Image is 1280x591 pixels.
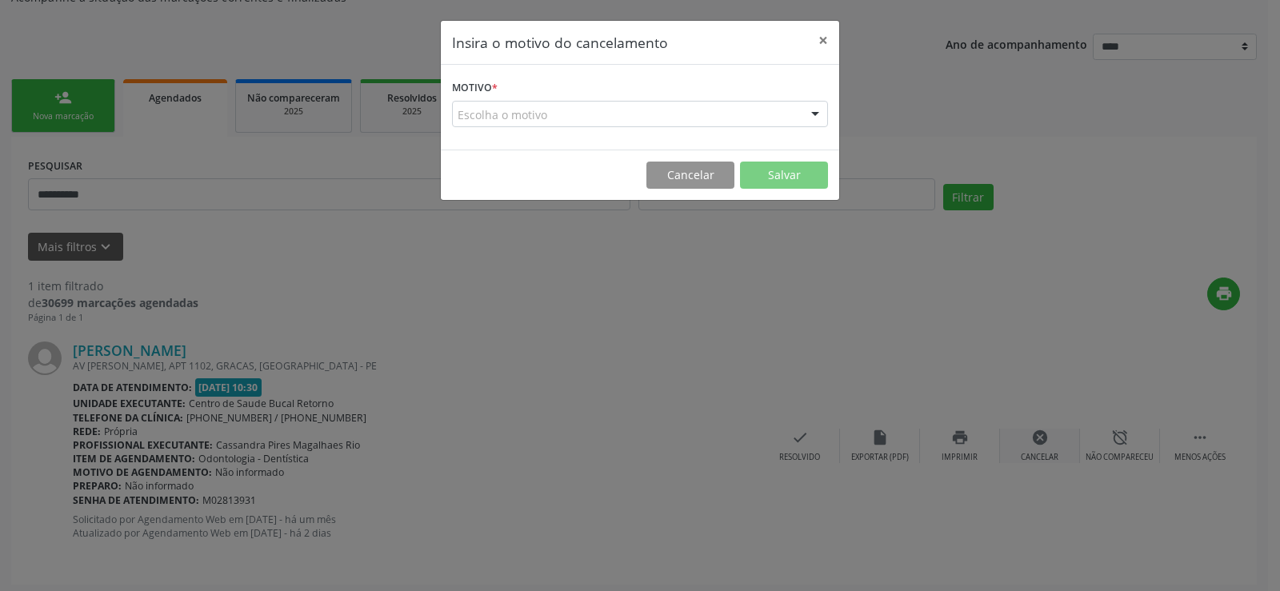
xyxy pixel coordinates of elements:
[458,106,547,123] span: Escolha o motivo
[807,21,839,60] button: Close
[452,76,498,101] label: Motivo
[740,162,828,189] button: Salvar
[452,32,668,53] h5: Insira o motivo do cancelamento
[646,162,734,189] button: Cancelar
